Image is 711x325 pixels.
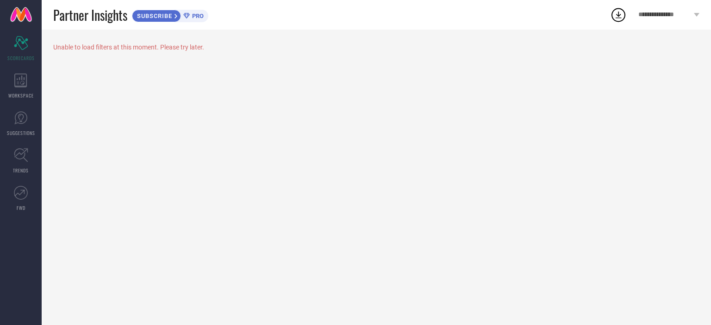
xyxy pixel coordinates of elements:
[13,167,29,174] span: TRENDS
[132,7,208,22] a: SUBSCRIBEPRO
[53,43,699,51] div: Unable to load filters at this moment. Please try later.
[53,6,127,25] span: Partner Insights
[17,204,25,211] span: FWD
[7,55,35,61] span: SCORECARDS
[8,92,34,99] span: WORKSPACE
[132,12,175,19] span: SUBSCRIBE
[610,6,627,23] div: Open download list
[190,12,204,19] span: PRO
[7,129,35,136] span: SUGGESTIONS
